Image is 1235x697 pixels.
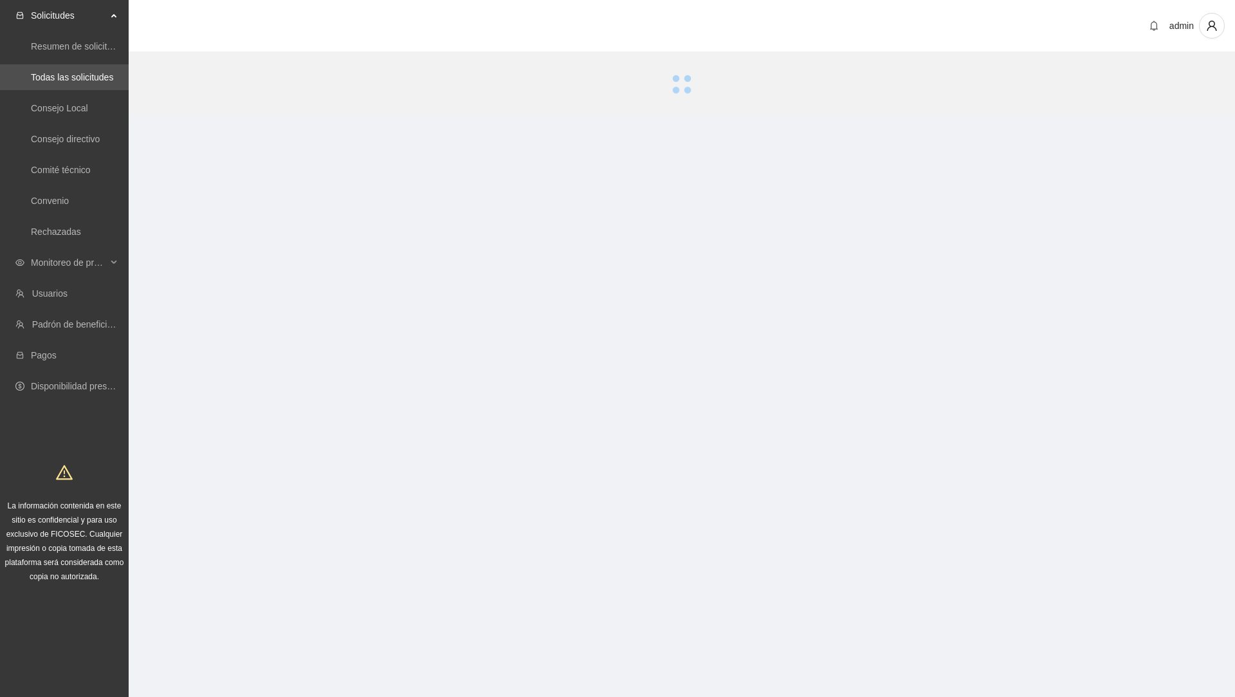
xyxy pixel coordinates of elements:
a: Disponibilidad presupuestal [31,381,141,391]
a: Comité técnico [31,165,91,175]
button: bell [1144,15,1164,36]
button: user [1199,13,1225,39]
span: eye [15,258,24,267]
a: Consejo Local [31,103,88,113]
span: Solicitudes [31,3,107,28]
span: La información contenida en este sitio es confidencial y para uso exclusivo de FICOSEC. Cualquier... [5,501,124,581]
span: inbox [15,11,24,20]
span: admin [1169,21,1194,31]
a: Consejo directivo [31,134,100,144]
a: Resumen de solicitudes por aprobar [31,41,176,51]
span: bell [1144,21,1164,31]
span: user [1200,20,1224,32]
a: Todas las solicitudes [31,72,113,82]
span: Monitoreo de proyectos [31,250,107,275]
a: Pagos [31,350,57,360]
span: warning [56,464,73,481]
a: Usuarios [32,288,68,299]
a: Rechazadas [31,227,81,237]
a: Padrón de beneficiarios [32,319,127,330]
a: Convenio [31,196,69,206]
